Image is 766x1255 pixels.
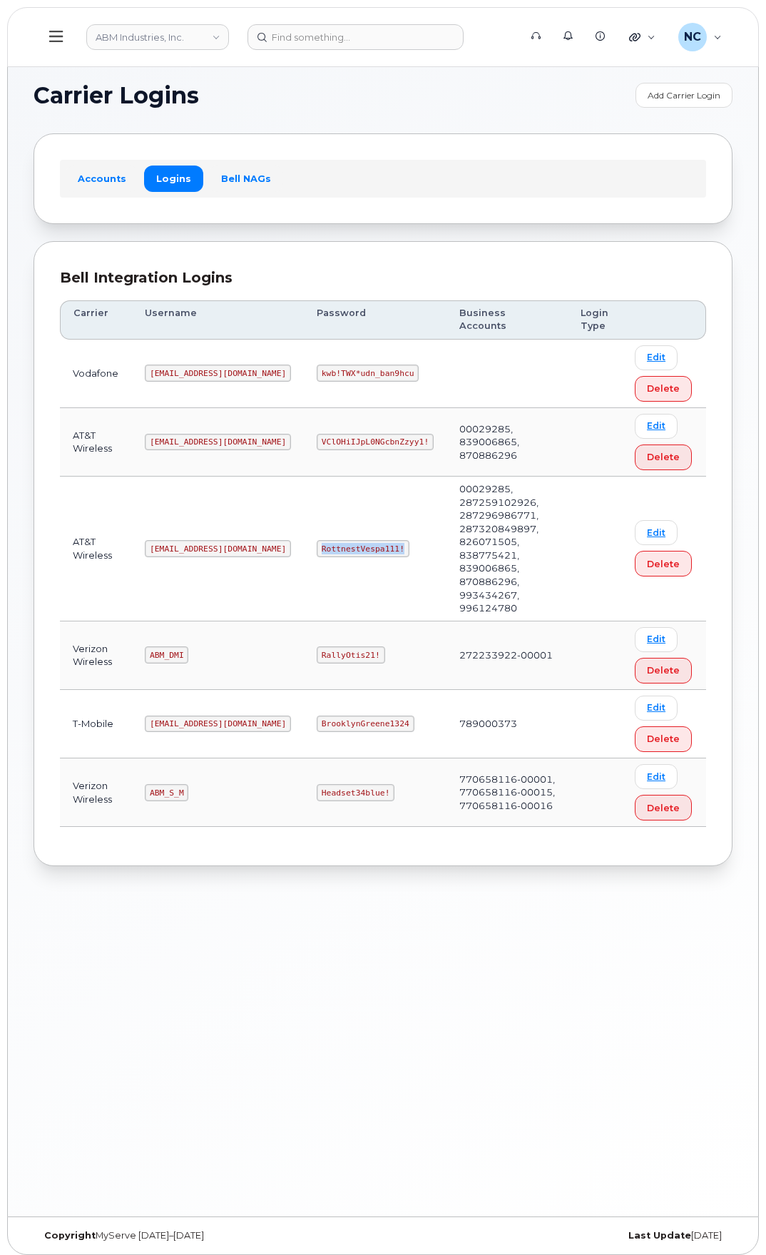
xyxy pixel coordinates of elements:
td: T-Mobile [60,690,132,758]
a: Edit [635,764,678,789]
code: BrooklynGreene1324 [317,716,414,733]
a: Bell NAGs [209,166,283,191]
button: Delete [635,795,692,820]
button: Delete [635,551,692,576]
td: Vodafone [60,340,132,408]
a: Edit [635,414,678,439]
th: Login Type [568,300,622,340]
span: Delete [647,557,680,571]
a: Logins [144,166,203,191]
a: Add Carrier Login [635,83,732,108]
span: Delete [647,732,680,746]
a: Edit [635,696,678,721]
td: AT&T Wireless [60,477,132,621]
td: 272233922-00001 [446,621,568,690]
code: [EMAIL_ADDRESS][DOMAIN_NAME] [145,434,291,451]
code: [EMAIL_ADDRESS][DOMAIN_NAME] [145,716,291,733]
a: Edit [635,345,678,370]
span: Delete [647,450,680,464]
div: Bell Integration Logins [60,268,706,288]
strong: Last Update [628,1230,691,1241]
code: ABM_DMI [145,646,188,664]
a: Edit [635,627,678,652]
span: Delete [647,664,680,677]
td: 00029285, 839006865, 870886296 [446,408,568,477]
button: Delete [635,444,692,470]
button: Delete [635,376,692,402]
button: Delete [635,726,692,752]
th: Carrier [60,300,132,340]
code: ABM_S_M [145,784,188,801]
td: 789000373 [446,690,568,758]
th: Password [304,300,446,340]
td: 00029285, 287259102926, 287296986771, 287320849897, 826071505, 838775421, 839006865, 870886296, 9... [446,477,568,621]
code: Headset34blue! [317,784,394,801]
div: MyServe [DATE]–[DATE] [34,1230,383,1241]
td: AT&T Wireless [60,408,132,477]
td: Verizon Wireless [60,621,132,690]
a: Edit [635,520,678,545]
code: RottnestVespa111! [317,540,409,557]
code: [EMAIL_ADDRESS][DOMAIN_NAME] [145,540,291,557]
th: Username [132,300,304,340]
button: Delete [635,658,692,684]
span: Delete [647,382,680,395]
code: kwb!TWX*udn_ban9hcu [317,365,419,382]
a: Accounts [66,166,138,191]
span: Delete [647,801,680,815]
td: 770658116-00001, 770658116-00015, 770658116-00016 [446,758,568,827]
code: [EMAIL_ADDRESS][DOMAIN_NAME] [145,365,291,382]
span: Carrier Logins [34,85,199,106]
strong: Copyright [44,1230,96,1241]
div: [DATE] [383,1230,732,1241]
th: Business Accounts [446,300,568,340]
code: VClOHiIJpL0NGcbnZzyy1! [317,434,434,451]
td: Verizon Wireless [60,758,132,827]
code: RallyOtis21! [317,646,384,664]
